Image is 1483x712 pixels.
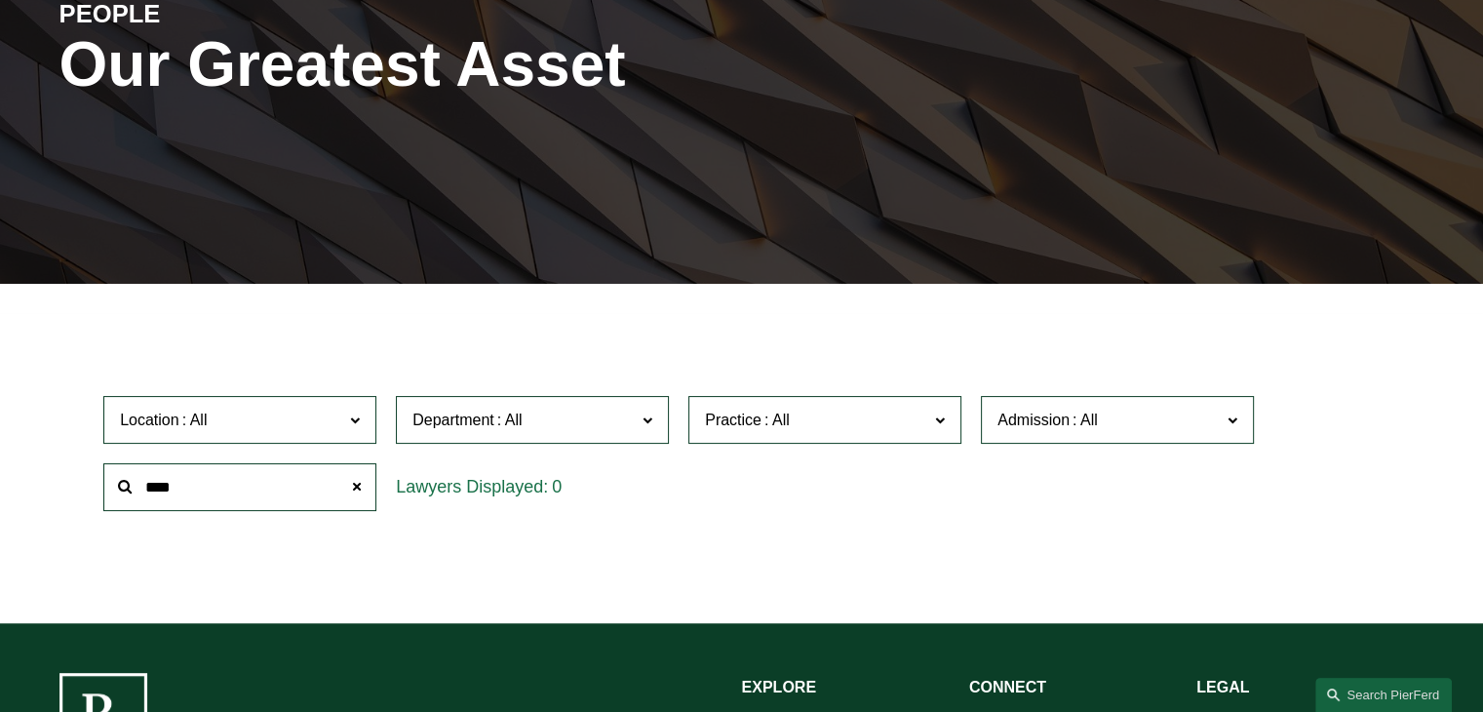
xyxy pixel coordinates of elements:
[120,412,179,428] span: Location
[969,679,1046,695] strong: CONNECT
[1196,679,1249,695] strong: LEGAL
[1315,678,1452,712] a: Search this site
[742,679,816,695] strong: EXPLORE
[997,412,1070,428] span: Admission
[552,477,562,496] span: 0
[59,29,969,100] h1: Our Greatest Asset
[412,412,494,428] span: Department
[705,412,761,428] span: Practice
